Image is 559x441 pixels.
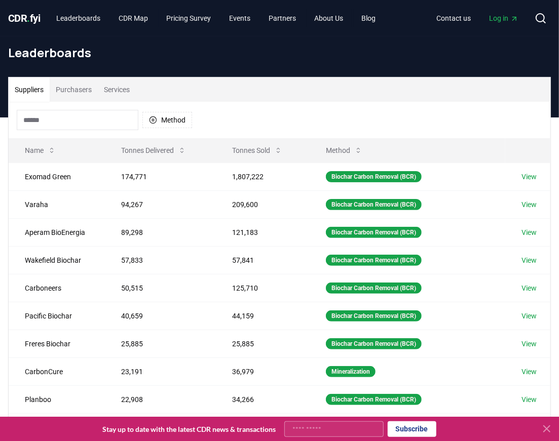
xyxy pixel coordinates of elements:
[481,9,527,27] a: Log in
[105,385,216,413] td: 22,908
[49,9,384,27] nav: Main
[142,112,192,128] button: Method
[105,357,216,385] td: 23,191
[521,172,537,182] a: View
[521,199,537,210] a: View
[9,274,105,302] td: Carboneers
[428,9,527,27] nav: Main
[489,13,518,23] span: Log in
[216,218,310,246] td: 121,183
[326,171,422,182] div: Biochar Carbon Removal (BCR)
[159,9,219,27] a: Pricing Survey
[17,140,64,161] button: Name
[521,394,537,405] a: View
[105,190,216,218] td: 94,267
[9,246,105,274] td: Wakefield Biochar
[326,199,422,210] div: Biochar Carbon Removal (BCR)
[8,12,41,24] span: CDR fyi
[9,302,105,330] td: Pacific Biochar
[326,227,422,238] div: Biochar Carbon Removal (BCR)
[111,9,157,27] a: CDR Map
[216,330,310,357] td: 25,885
[216,190,310,218] td: 209,600
[216,385,310,413] td: 34,266
[326,310,422,322] div: Biochar Carbon Removal (BCR)
[105,274,216,302] td: 50,515
[27,12,30,24] span: .
[521,283,537,293] a: View
[9,77,50,102] button: Suppliers
[9,218,105,246] td: Aperam BioEnergia
[521,339,537,349] a: View
[307,9,352,27] a: About Us
[105,163,216,190] td: 174,771
[50,77,98,102] button: Purchasers
[326,366,376,377] div: Mineralization
[9,385,105,413] td: Planboo
[9,163,105,190] td: Exomad Green
[113,140,194,161] button: Tonnes Delivered
[326,394,422,405] div: Biochar Carbon Removal (BCR)
[521,255,537,265] a: View
[49,9,109,27] a: Leaderboards
[354,9,384,27] a: Blog
[326,283,422,294] div: Biochar Carbon Removal (BCR)
[326,338,422,349] div: Biochar Carbon Removal (BCR)
[521,367,537,377] a: View
[261,9,305,27] a: Partners
[8,11,41,25] a: CDR.fyi
[216,163,310,190] td: 1,807,222
[326,255,422,266] div: Biochar Carbon Removal (BCR)
[221,9,259,27] a: Events
[216,413,310,441] td: 28,302
[98,77,136,102] button: Services
[9,357,105,385] td: CarbonCure
[318,140,370,161] button: Method
[9,413,105,441] td: Running Tide
[521,311,537,321] a: View
[105,218,216,246] td: 89,298
[216,302,310,330] td: 44,159
[9,190,105,218] td: Varaha
[216,246,310,274] td: 57,841
[105,302,216,330] td: 40,659
[224,140,290,161] button: Tonnes Sold
[216,274,310,302] td: 125,710
[428,9,479,27] a: Contact us
[105,413,216,441] td: 22,880
[521,227,537,237] a: View
[105,330,216,357] td: 25,885
[8,45,551,61] h1: Leaderboards
[9,330,105,357] td: Freres Biochar
[105,246,216,274] td: 57,833
[216,357,310,385] td: 36,979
